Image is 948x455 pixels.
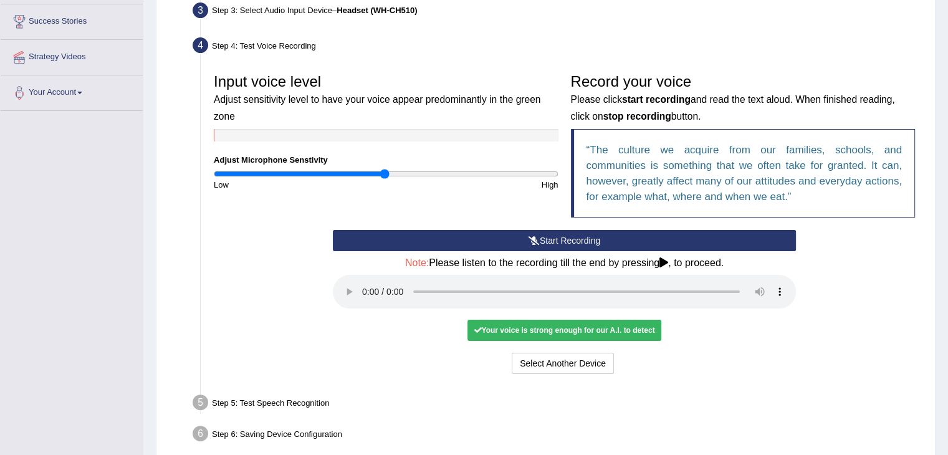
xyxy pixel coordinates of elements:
a: Success Stories [1,4,143,36]
small: Adjust sensitivity level to have your voice appear predominantly in the green zone [214,94,540,121]
a: Strategy Videos [1,40,143,71]
a: Your Account [1,75,143,107]
small: Please click and read the text aloud. When finished reading, click on button. [571,94,895,121]
button: Start Recording [333,230,796,251]
span: – [332,6,418,15]
div: Low [208,179,386,191]
div: Your voice is strong enough for our A.I. to detect [467,320,661,341]
span: Note: [405,257,429,268]
h3: Input voice level [214,74,558,123]
b: stop recording [603,111,671,122]
b: start recording [622,94,691,105]
b: Headset (WH-CH510) [337,6,417,15]
q: The culture we acquire from our families, schools, and communities is something that we often tak... [587,144,903,203]
div: Step 4: Test Voice Recording [187,34,929,61]
button: Select Another Device [512,353,614,374]
label: Adjust Microphone Senstivity [214,154,328,166]
h4: Please listen to the recording till the end by pressing , to proceed. [333,257,796,269]
div: Step 6: Saving Device Configuration [187,422,929,449]
h3: Record your voice [571,74,916,123]
div: Step 5: Test Speech Recognition [187,391,929,418]
div: High [386,179,564,191]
